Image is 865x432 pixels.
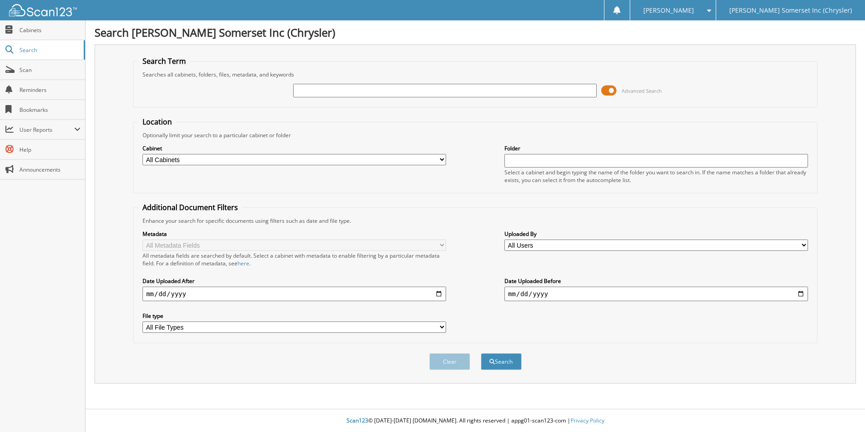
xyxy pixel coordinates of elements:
input: end [504,287,808,301]
a: here [238,259,249,267]
label: Date Uploaded After [143,277,446,285]
span: Bookmarks [19,106,81,114]
span: Search [19,46,79,54]
label: Uploaded By [504,230,808,238]
h1: Search [PERSON_NAME] Somerset Inc (Chrysler) [95,25,856,40]
a: Privacy Policy [570,417,604,424]
span: User Reports [19,126,74,134]
button: Clear [429,353,470,370]
button: Search [481,353,522,370]
legend: Location [138,117,176,127]
div: All metadata fields are searched by default. Select a cabinet with metadata to enable filtering b... [143,252,446,267]
span: Cabinets [19,26,81,34]
img: scan123-logo-white.svg [9,4,77,16]
div: Searches all cabinets, folders, files, metadata, and keywords [138,71,813,78]
div: © [DATE]-[DATE] [DOMAIN_NAME]. All rights reserved | appg01-scan123-com | [86,410,865,432]
legend: Search Term [138,56,190,66]
span: Reminders [19,86,81,94]
span: [PERSON_NAME] [643,8,694,13]
span: Announcements [19,166,81,173]
input: start [143,287,446,301]
span: Scan123 [347,417,368,424]
label: File type [143,312,446,320]
label: Cabinet [143,144,446,152]
span: Advanced Search [622,87,662,94]
span: [PERSON_NAME] Somerset Inc (Chrysler) [729,8,852,13]
div: Select a cabinet and begin typing the name of the folder you want to search in. If the name match... [504,168,808,184]
label: Metadata [143,230,446,238]
div: Optionally limit your search to a particular cabinet or folder [138,131,813,139]
span: Scan [19,66,81,74]
label: Folder [504,144,808,152]
legend: Additional Document Filters [138,202,242,212]
div: Enhance your search for specific documents using filters such as date and file type. [138,217,813,225]
label: Date Uploaded Before [504,277,808,285]
span: Help [19,146,81,154]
